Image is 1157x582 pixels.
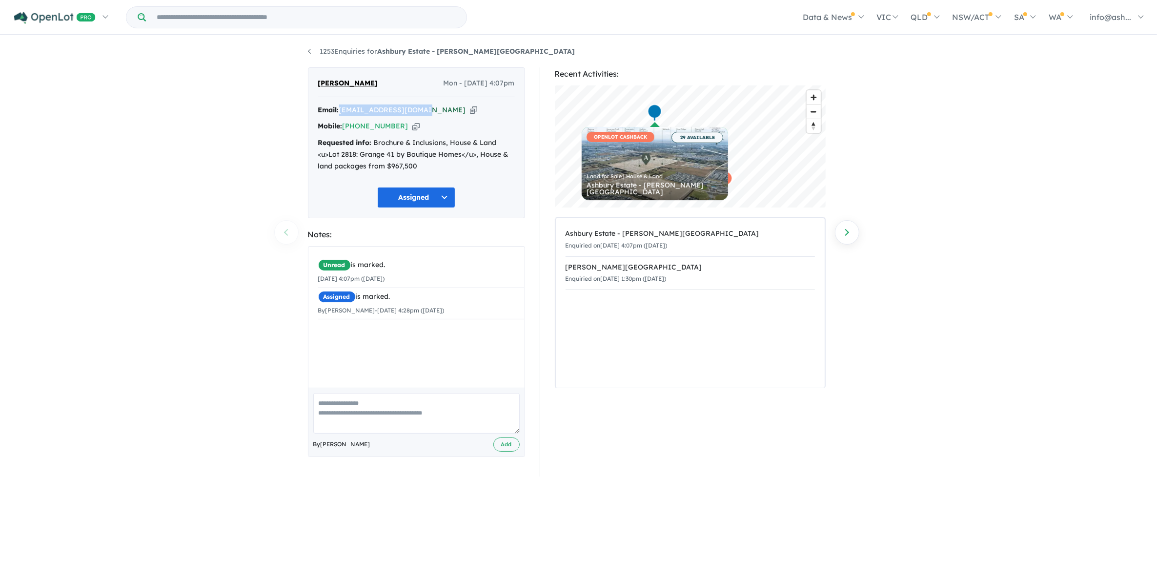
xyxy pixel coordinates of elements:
small: Enquiried on [DATE] 4:07pm ([DATE]) [566,242,668,249]
div: Ashbury Estate - [PERSON_NAME][GEOGRAPHIC_DATA] [587,182,723,195]
div: [PERSON_NAME][GEOGRAPHIC_DATA] [566,262,815,273]
canvas: Map [555,85,826,208]
button: Copy [412,121,420,131]
span: OPENLOT CASHBACK [587,132,654,142]
button: Assigned [377,187,455,208]
button: Zoom in [807,90,821,104]
div: is marked. [318,291,524,303]
span: By [PERSON_NAME] [313,439,370,449]
a: 1253Enquiries forAshbury Estate - [PERSON_NAME][GEOGRAPHIC_DATA] [308,47,575,56]
div: Land for Sale | House & Land [587,174,723,179]
div: Ashbury Estate - [PERSON_NAME][GEOGRAPHIC_DATA] [566,228,815,240]
button: Zoom out [807,104,821,119]
div: Notes: [308,228,525,241]
div: Recent Activities: [555,67,826,81]
strong: Requested info: [318,138,372,147]
a: OPENLOT CASHBACK 29 AVAILABLE Land for Sale | House & Land Ashbury Estate - [PERSON_NAME][GEOGRAP... [582,127,728,200]
span: Assigned [318,291,356,303]
div: Brochure & Inclusions, House & Land <u>Lot 2818: Grange 41 by Boutique Homes</u>, House & land pa... [318,137,515,172]
small: Enquiried on [DATE] 1:30pm ([DATE]) [566,275,667,282]
span: Unread [318,259,351,271]
button: Add [493,437,520,452]
strong: Ashbury Estate - [PERSON_NAME][GEOGRAPHIC_DATA] [378,47,575,56]
span: 29 AVAILABLE [671,132,723,143]
a: [PERSON_NAME][GEOGRAPHIC_DATA]Enquiried on[DATE] 1:30pm ([DATE]) [566,256,815,291]
div: Map marker [718,171,732,189]
button: Copy [470,105,477,115]
nav: breadcrumb [308,46,850,58]
small: [DATE] 4:07pm ([DATE]) [318,275,385,282]
span: [PERSON_NAME] [318,78,378,89]
a: [EMAIL_ADDRESS][DOMAIN_NAME] [339,105,466,114]
button: Reset bearing to north [807,119,821,133]
div: is marked. [318,259,524,271]
span: Zoom out [807,105,821,119]
input: Try estate name, suburb, builder or developer [148,7,465,28]
div: Map marker [647,104,662,122]
small: By [PERSON_NAME] - [DATE] 4:28pm ([DATE]) [318,307,445,314]
strong: Email: [318,105,339,114]
a: Ashbury Estate - [PERSON_NAME][GEOGRAPHIC_DATA]Enquiried on[DATE] 4:07pm ([DATE]) [566,223,815,257]
strong: Mobile: [318,122,343,130]
span: Mon - [DATE] 4:07pm [444,78,515,89]
span: info@ash... [1090,12,1131,22]
a: [PHONE_NUMBER] [343,122,408,130]
img: Openlot PRO Logo White [14,12,96,24]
